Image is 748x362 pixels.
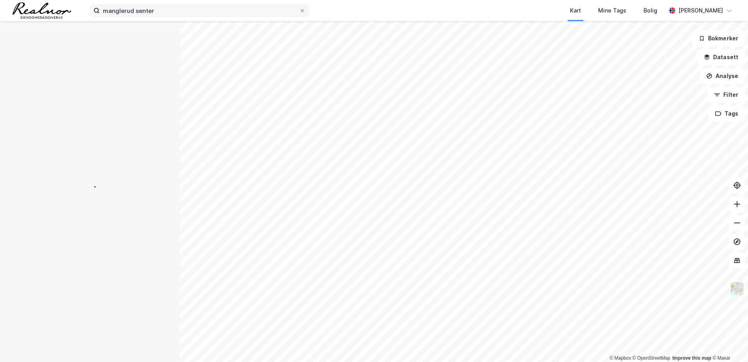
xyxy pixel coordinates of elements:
[610,355,631,361] a: Mapbox
[678,6,723,15] div: [PERSON_NAME]
[709,324,748,362] iframe: Chat Widget
[84,181,96,193] img: spinner.a6d8c91a73a9ac5275cf975e30b51cfb.svg
[699,68,745,84] button: Analyse
[692,31,745,46] button: Bokmerker
[708,106,745,121] button: Tags
[707,87,745,103] button: Filter
[570,6,581,15] div: Kart
[13,2,71,19] img: realnor-logo.934646d98de889bb5806.png
[709,324,748,362] div: Kontrollprogram for chat
[100,5,299,16] input: Søk på adresse, matrikkel, gårdeiere, leietakere eller personer
[730,281,744,296] img: Z
[644,6,657,15] div: Bolig
[672,355,711,361] a: Improve this map
[697,49,745,65] button: Datasett
[598,6,626,15] div: Mine Tags
[633,355,671,361] a: OpenStreetMap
